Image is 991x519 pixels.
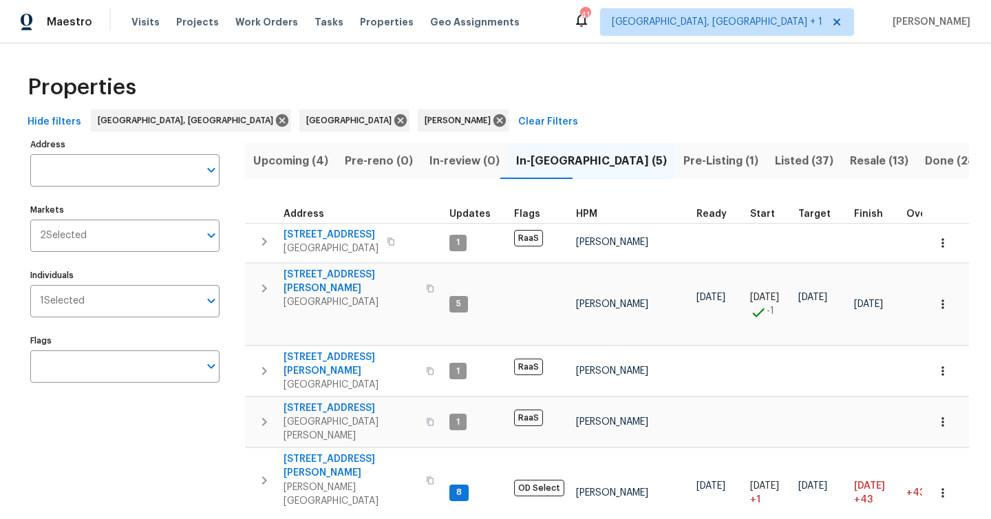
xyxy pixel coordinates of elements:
[514,480,564,496] span: OD Select
[750,209,775,219] span: Start
[253,151,328,171] span: Upcoming (4)
[345,151,413,171] span: Pre-reno (0)
[850,151,908,171] span: Resale (13)
[451,366,465,377] span: 1
[284,268,418,295] span: [STREET_ADDRESS][PERSON_NAME]
[451,487,467,498] span: 8
[284,228,379,242] span: [STREET_ADDRESS]
[418,109,509,131] div: [PERSON_NAME]
[906,488,925,498] span: +43
[514,359,543,375] span: RaaS
[284,401,418,415] span: [STREET_ADDRESS]
[425,114,496,127] span: [PERSON_NAME]
[430,15,520,29] span: Geo Assignments
[30,271,220,279] label: Individuals
[449,209,491,219] span: Updates
[235,15,298,29] span: Work Orders
[30,140,220,149] label: Address
[451,298,467,310] span: 5
[284,415,418,443] span: [GEOGRAPHIC_DATA][PERSON_NAME]
[745,263,793,346] td: Project started 1 days early
[315,17,343,27] span: Tasks
[514,209,540,219] span: Flags
[854,209,883,219] span: Finish
[202,226,221,245] button: Open
[513,109,584,135] button: Clear Filters
[750,493,760,507] span: + 1
[925,151,987,171] span: Done (289)
[518,114,578,131] span: Clear Filters
[696,293,725,302] span: [DATE]
[284,378,418,392] span: [GEOGRAPHIC_DATA]
[576,209,597,219] span: HPM
[299,109,409,131] div: [GEOGRAPHIC_DATA]
[576,237,648,247] span: [PERSON_NAME]
[696,481,725,491] span: [DATE]
[854,481,885,491] span: [DATE]
[514,410,543,426] span: RaaS
[696,209,727,219] span: Ready
[767,304,774,318] span: -1
[798,481,827,491] span: [DATE]
[854,299,883,309] span: [DATE]
[30,206,220,214] label: Markets
[40,230,87,242] span: 2 Selected
[576,366,648,376] span: [PERSON_NAME]
[30,337,220,345] label: Flags
[887,15,970,29] span: [PERSON_NAME]
[516,151,667,171] span: In-[GEOGRAPHIC_DATA] (5)
[131,15,160,29] span: Visits
[683,151,758,171] span: Pre-Listing (1)
[750,481,779,491] span: [DATE]
[451,416,465,428] span: 1
[854,209,895,219] div: Projected renovation finish date
[284,209,324,219] span: Address
[451,237,465,248] span: 1
[798,209,843,219] div: Target renovation project end date
[696,209,739,219] div: Earliest renovation start date (first business day after COE or Checkout)
[576,417,648,427] span: [PERSON_NAME]
[22,109,87,135] button: Hide filters
[612,15,822,29] span: [GEOGRAPHIC_DATA], [GEOGRAPHIC_DATA] + 1
[854,493,873,507] span: +43
[176,15,219,29] span: Projects
[798,293,827,302] span: [DATE]
[576,488,648,498] span: [PERSON_NAME]
[284,242,379,255] span: [GEOGRAPHIC_DATA]
[40,295,85,307] span: 1 Selected
[28,114,81,131] span: Hide filters
[306,114,397,127] span: [GEOGRAPHIC_DATA]
[202,291,221,310] button: Open
[202,160,221,180] button: Open
[750,209,787,219] div: Actual renovation start date
[202,357,221,376] button: Open
[798,209,831,219] span: Target
[28,81,136,94] span: Properties
[576,299,648,309] span: [PERSON_NAME]
[580,8,590,22] div: 41
[98,114,279,127] span: [GEOGRAPHIC_DATA], [GEOGRAPHIC_DATA]
[47,15,92,29] span: Maestro
[906,209,942,219] span: Overall
[775,151,833,171] span: Listed (37)
[906,209,955,219] div: Days past target finish date
[284,452,418,480] span: [STREET_ADDRESS][PERSON_NAME]
[429,151,500,171] span: In-review (0)
[514,230,543,246] span: RaaS
[284,480,418,508] span: [PERSON_NAME][GEOGRAPHIC_DATA]
[750,293,779,302] span: [DATE]
[91,109,291,131] div: [GEOGRAPHIC_DATA], [GEOGRAPHIC_DATA]
[284,295,418,309] span: [GEOGRAPHIC_DATA]
[360,15,414,29] span: Properties
[284,350,418,378] span: [STREET_ADDRESS][PERSON_NAME]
